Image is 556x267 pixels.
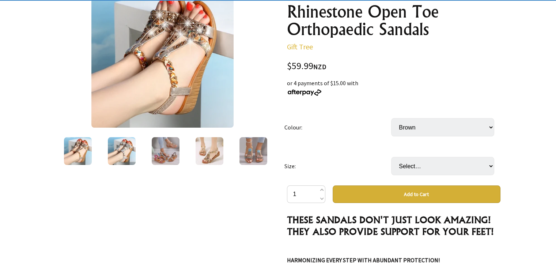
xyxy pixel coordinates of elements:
img: Women's New Summer Rhinestone Open Toe Orthopaedic Sandals [64,137,92,165]
img: Women's New Summer Rhinestone Open Toe Orthopaedic Sandals [108,137,136,165]
img: Women's New Summer Rhinestone Open Toe Orthopaedic Sandals [196,137,223,165]
div: or 4 payments of $15.00 with [287,79,500,96]
strong: HARMONIZING EVERY STEP WITH ABUNDANT PROTECTION! [287,256,440,264]
td: Size: [284,147,391,185]
span: NZD [313,63,326,71]
button: Add to Cart [333,185,500,203]
div: $59.99 [287,61,500,71]
td: Colour: [284,108,391,147]
img: Afterpay [287,89,322,96]
img: Women's New Summer Rhinestone Open Toe Orthopaedic Sandals [152,137,179,165]
img: Women's New Summer Rhinestone Open Toe Orthopaedic Sandals [239,137,267,165]
strong: THESE SANDALS DON'T JUST LOOK AMAZING! THEY ALSO PROVIDE SUPPORT FOR YOUR FEET! [287,214,494,237]
a: Gift Tree [287,42,313,51]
